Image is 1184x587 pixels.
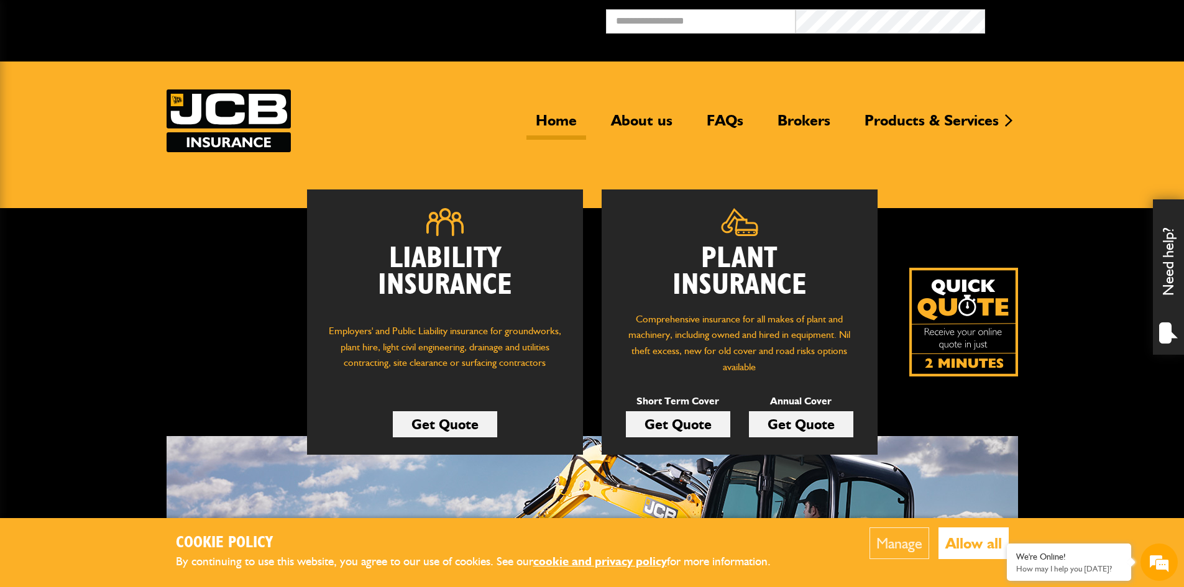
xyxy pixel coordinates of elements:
h2: Liability Insurance [326,245,564,311]
button: Broker Login [985,9,1175,29]
a: JCB Insurance Services [167,89,291,152]
a: Get Quote [749,411,853,437]
a: FAQs [697,111,753,140]
p: By continuing to use this website, you agree to our use of cookies. See our for more information. [176,552,791,571]
a: Brokers [768,111,840,140]
a: cookie and privacy policy [533,554,667,568]
p: Employers' and Public Liability insurance for groundworks, plant hire, light civil engineering, d... [326,323,564,383]
a: Get your insurance quote isn just 2-minutes [909,268,1018,376]
a: Home [526,111,586,140]
button: Manage [870,527,929,559]
div: Need help? [1153,199,1184,355]
p: How may I help you today? [1016,564,1122,573]
img: Quick Quote [909,268,1018,376]
p: Short Term Cover [626,393,730,409]
p: Comprehensive insurance for all makes of plant and machinery, including owned and hired in equipm... [620,311,859,375]
p: Annual Cover [749,393,853,409]
h2: Plant Insurance [620,245,859,299]
button: Allow all [938,527,1009,559]
img: JCB Insurance Services logo [167,89,291,152]
div: We're Online! [1016,552,1122,562]
h2: Cookie Policy [176,534,791,553]
a: Products & Services [855,111,1008,140]
a: Get Quote [393,411,497,437]
a: Get Quote [626,411,730,437]
a: About us [602,111,682,140]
